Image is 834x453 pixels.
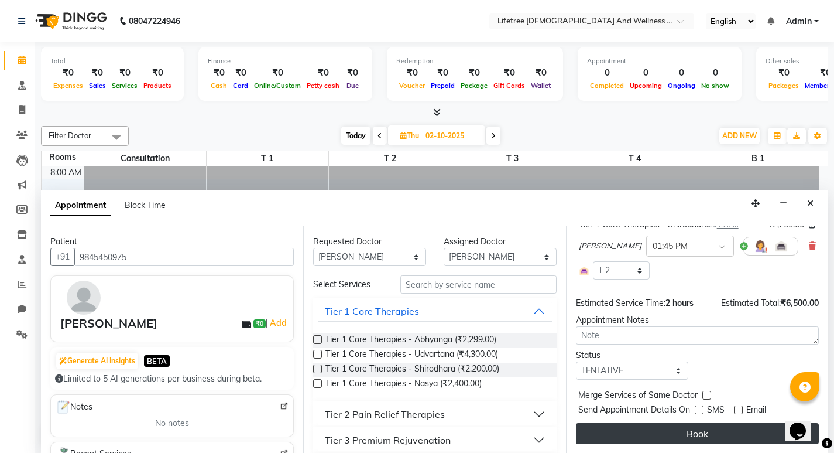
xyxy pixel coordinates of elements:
span: BETA [144,355,170,366]
button: Generate AI Insights [56,353,138,369]
span: B 1 [696,151,819,166]
span: Tier 1 Core Therapies - Nasya (₹2,400.00) [325,377,482,392]
img: Hairdresser.png [753,239,767,253]
span: Admin [786,15,812,28]
div: ₹0 [86,66,109,80]
div: ₹0 [490,66,528,80]
div: Total [50,56,174,66]
span: Upcoming [627,81,665,90]
div: ₹0 [342,66,363,80]
div: Select Services [304,278,391,291]
div: ₹0 [140,66,174,80]
div: Redemption [396,56,554,66]
div: ₹0 [109,66,140,80]
button: Tier 1 Core Therapies [318,301,551,322]
img: logo [30,5,110,38]
span: Online/Custom [251,81,304,90]
button: Close [802,195,819,213]
div: Requested Doctor [313,236,426,248]
span: SMS [707,404,725,418]
div: ₹0 [208,66,230,80]
span: Due [344,81,362,90]
span: Thu [397,131,422,140]
div: Limited to 5 AI generations per business during beta. [55,373,289,385]
a: Add [268,316,289,330]
img: avatar [67,281,101,315]
span: Sales [86,81,109,90]
span: Appointment [50,195,111,216]
span: ₹6,500.00 [781,298,819,308]
div: 0 [665,66,698,80]
span: Tier 1 Core Therapies - Shirodhara (₹2,200.00) [325,363,499,377]
button: Tier 3 Premium Rejuvenation [318,430,551,451]
span: Products [140,81,174,90]
div: ₹0 [528,66,554,80]
input: 2025-10-02 [422,127,481,145]
div: 0 [627,66,665,80]
span: ₹0 [253,319,266,329]
span: Estimated Service Time: [576,298,665,308]
span: Expenses [50,81,86,90]
div: ₹0 [304,66,342,80]
span: Block Time [125,200,166,210]
input: Search by Name/Mobile/Email/Code [74,248,294,266]
div: Finance [208,56,363,66]
span: Gift Cards [490,81,528,90]
span: Packages [766,81,802,90]
span: Petty cash [304,81,342,90]
button: Tier 2 Pain Relief Therapies [318,404,551,425]
div: Patient [50,236,294,248]
div: ₹0 [251,66,304,80]
span: Merge Services of Same Doctor [578,389,698,404]
span: Filter Doctor [49,131,91,140]
span: T 3 [451,151,573,166]
div: 8:00 AM [48,166,84,179]
img: Interior.png [774,239,788,253]
div: ₹0 [766,66,802,80]
div: ₹0 [458,66,490,80]
div: 0 [698,66,732,80]
span: Ongoing [665,81,698,90]
span: Voucher [396,81,428,90]
span: T 4 [574,151,696,166]
span: Completed [587,81,627,90]
span: 2 hours [665,298,694,308]
div: Appointment Notes [576,314,819,326]
span: T 1 [207,151,328,166]
span: Today [341,127,370,145]
span: Notes [56,400,92,415]
div: Tier 2 Pain Relief Therapies [325,407,445,421]
span: T 2 [329,151,451,166]
span: Package [458,81,490,90]
div: Status [576,349,689,362]
span: Cash [208,81,230,90]
input: Search by service name [400,275,557,294]
div: Appointment [587,56,732,66]
span: Estimated Total: [721,298,781,308]
div: ₹0 [428,66,458,80]
b: 08047224946 [129,5,180,38]
div: Tier 1 Core Therapies [325,304,419,318]
div: ₹0 [396,66,428,80]
div: ₹0 [230,66,251,80]
span: Tier 1 Core Therapies - Abhyanga (₹2,299.00) [325,333,496,348]
span: Email [746,404,766,418]
button: +91 [50,248,75,266]
div: Rooms [42,151,84,164]
span: ADD NEW [722,131,757,140]
div: ₹0 [50,66,86,80]
div: [PERSON_NAME] [60,315,157,332]
span: Consultation [84,151,206,166]
button: ADD NEW [719,128,760,144]
span: Wallet [528,81,554,90]
iframe: chat widget [785,406,822,441]
span: Prepaid [428,81,458,90]
span: No show [698,81,732,90]
span: Tier 1 Core Therapies - Udvartana (₹4,300.00) [325,348,498,363]
span: | [266,316,289,330]
span: Send Appointment Details On [578,404,690,418]
button: Book [576,423,819,444]
span: Card [230,81,251,90]
div: Assigned Doctor [444,236,557,248]
span: Services [109,81,140,90]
